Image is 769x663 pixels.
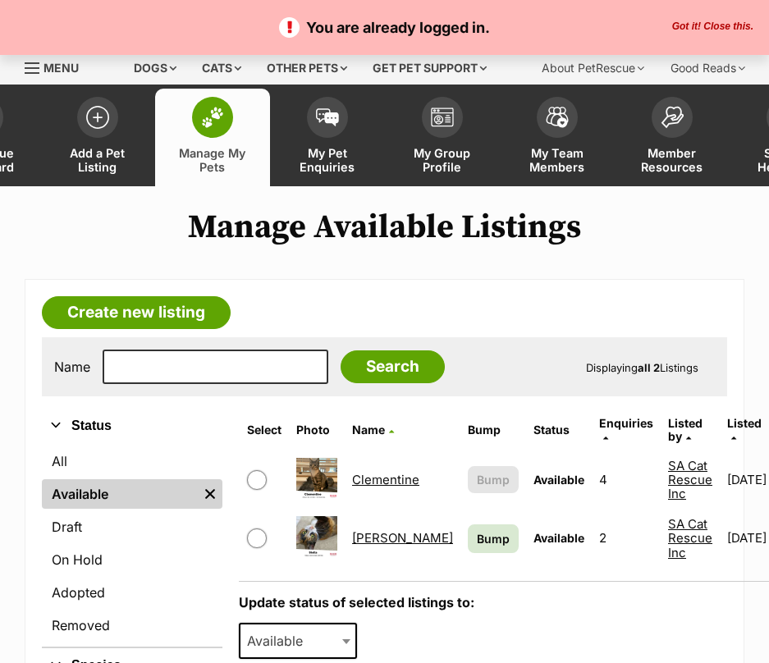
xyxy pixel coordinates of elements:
img: group-profile-icon-3fa3cf56718a62981997c0bc7e787c4b2cf8bcc04b72c1350f741eb67cf2f40e.svg [431,107,454,127]
a: Create new listing [42,296,231,329]
label: Update status of selected listings to: [239,594,474,610]
a: Add a Pet Listing [40,89,155,186]
span: Bump [477,530,510,547]
a: Menu [25,52,90,81]
img: add-pet-listing-icon-0afa8454b4691262ce3f59096e99ab1cd57d4a30225e0717b998d2c9b9846f56.svg [86,106,109,129]
img: member-resources-icon-8e73f808a243e03378d46382f2149f9095a855e16c252ad45f914b54edf8863c.svg [661,106,684,128]
a: On Hold [42,545,222,574]
label: Name [54,359,90,374]
img: team-members-icon-5396bd8760b3fe7c0b43da4ab00e1e3bb1a5d9ba89233759b79545d2d3fc5d0d.svg [546,107,569,128]
span: Available [240,629,319,652]
a: Name [352,423,394,437]
th: Bump [461,410,525,450]
span: Bump [477,471,510,488]
button: Bump [468,466,519,493]
a: All [42,446,222,476]
span: Available [239,623,357,659]
div: Other pets [255,52,359,85]
a: Clementine [352,472,419,487]
span: My Team Members [520,146,594,174]
img: pet-enquiries-icon-7e3ad2cf08bfb03b45e93fb7055b45f3efa6380592205ae92323e6603595dc1f.svg [316,108,339,126]
div: Cats [190,52,253,85]
a: Removed [42,610,222,640]
a: Bump [468,524,519,553]
a: Listed by [668,416,703,443]
a: My Pet Enquiries [270,89,385,186]
th: Status [527,410,591,450]
span: Member Resources [635,146,709,174]
input: Search [341,350,445,383]
th: Select [240,410,288,450]
a: Manage My Pets [155,89,270,186]
span: Available [533,473,584,487]
a: SA Cat Rescue Inc [668,516,712,560]
div: Dogs [122,52,188,85]
a: Member Resources [615,89,730,186]
a: Adopted [42,578,222,607]
span: Name [352,423,385,437]
a: [PERSON_NAME] [352,530,453,546]
p: You are already logged in. [16,16,753,39]
a: Available [42,479,198,509]
a: Enquiries [599,416,653,443]
span: My Group Profile [405,146,479,174]
span: Menu [43,61,79,75]
a: Draft [42,512,222,542]
div: Status [42,443,222,647]
span: Available [533,531,584,545]
span: Listed [727,416,762,430]
td: 4 [593,451,660,508]
div: Good Reads [659,52,757,85]
img: manage-my-pets-icon-02211641906a0b7f246fdf0571729dbe1e7629f14944591b6c1af311fb30b64b.svg [201,107,224,128]
span: Add a Pet Listing [61,146,135,174]
span: Displaying Listings [586,361,698,374]
a: My Group Profile [385,89,500,186]
td: 2 [593,510,660,566]
strong: all 2 [638,361,660,374]
button: Close the banner [667,21,758,34]
span: Manage My Pets [176,146,249,174]
div: Get pet support [361,52,498,85]
a: Listed [727,416,762,443]
span: translation missing: en.admin.listings.index.attributes.enquiries [599,416,653,430]
a: My Team Members [500,89,615,186]
button: Status [42,415,222,437]
th: Photo [290,410,344,450]
span: My Pet Enquiries [291,146,364,174]
a: SA Cat Rescue Inc [668,458,712,502]
a: Remove filter [198,479,222,509]
div: About PetRescue [530,52,656,85]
